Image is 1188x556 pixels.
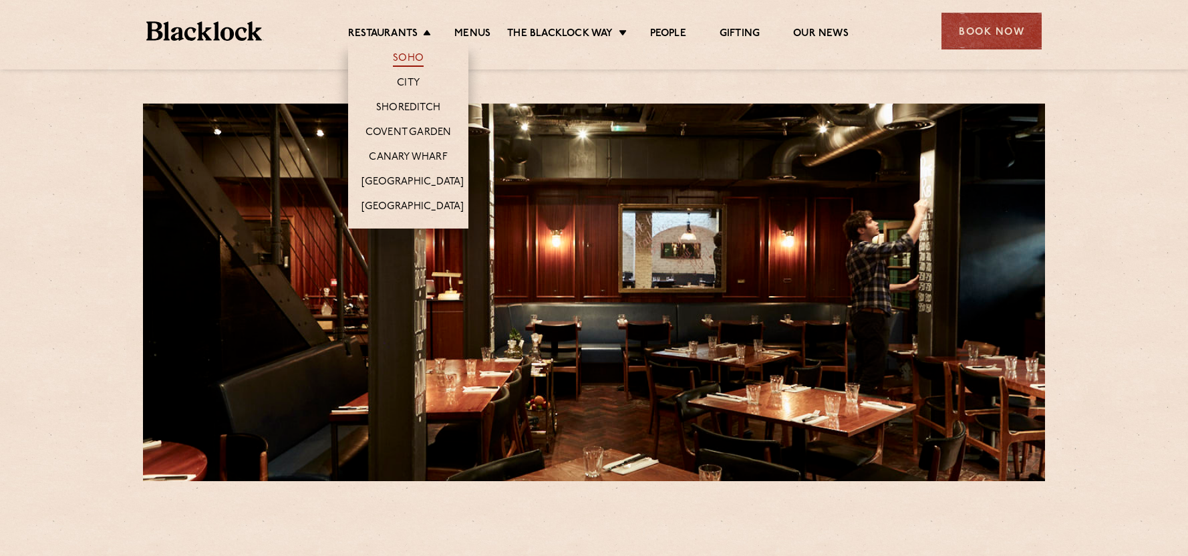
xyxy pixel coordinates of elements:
[650,27,686,42] a: People
[720,27,760,42] a: Gifting
[146,21,262,41] img: BL_Textured_Logo-footer-cropped.svg
[365,126,452,141] a: Covent Garden
[369,151,447,166] a: Canary Wharf
[793,27,849,42] a: Our News
[454,27,490,42] a: Menus
[361,200,464,215] a: [GEOGRAPHIC_DATA]
[348,27,418,42] a: Restaurants
[376,102,440,116] a: Shoreditch
[393,52,424,67] a: Soho
[941,13,1042,49] div: Book Now
[397,77,420,92] a: City
[361,176,464,190] a: [GEOGRAPHIC_DATA]
[507,27,613,42] a: The Blacklock Way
